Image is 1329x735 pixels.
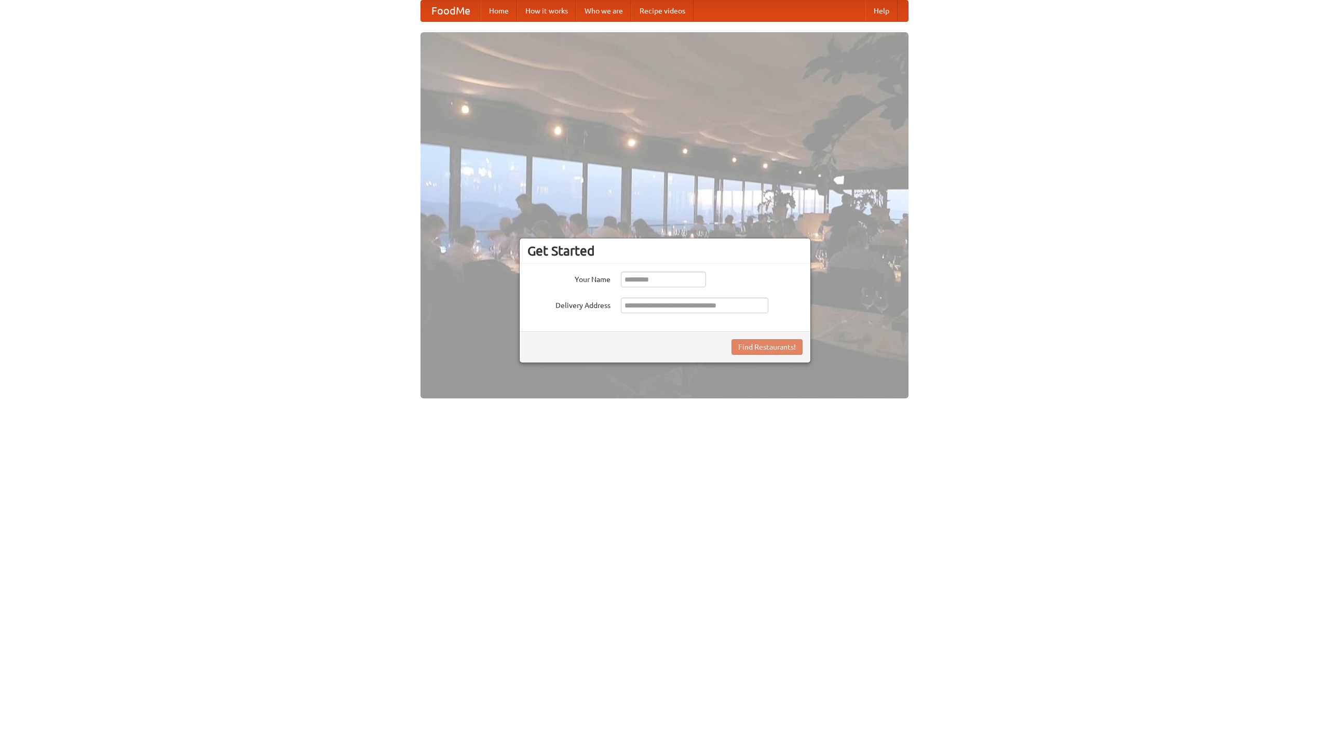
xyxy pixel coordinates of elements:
label: Delivery Address [527,298,611,311]
h3: Get Started [527,243,803,259]
a: Help [865,1,898,21]
a: How it works [517,1,576,21]
a: Who we are [576,1,631,21]
a: Recipe videos [631,1,694,21]
a: Home [481,1,517,21]
a: FoodMe [421,1,481,21]
label: Your Name [527,272,611,285]
button: Find Restaurants! [731,339,803,355]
